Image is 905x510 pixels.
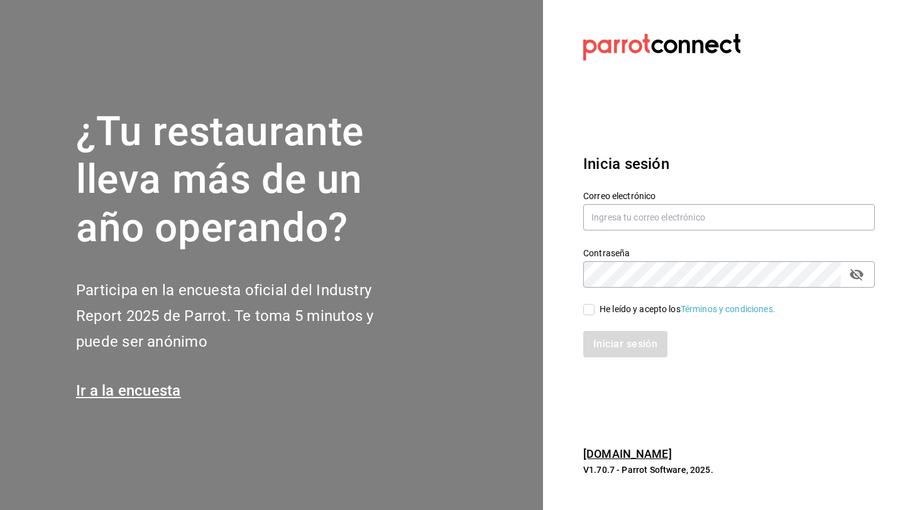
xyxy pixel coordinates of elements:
[583,248,875,257] label: Contraseña
[600,303,776,316] div: He leído y acepto los
[76,278,415,354] h2: Participa en la encuesta oficial del Industry Report 2025 de Parrot. Te toma 5 minutos y puede se...
[76,108,415,252] h1: ¿Tu restaurante lleva más de un año operando?
[583,191,875,200] label: Correo electrónico
[76,382,181,399] a: Ir a la encuesta
[583,447,672,460] a: [DOMAIN_NAME]
[583,204,875,231] input: Ingresa tu correo electrónico
[583,153,875,175] h3: Inicia sesión
[681,304,776,314] a: Términos y condiciones.
[583,464,875,476] p: V1.70.7 - Parrot Software, 2025.
[846,264,867,285] button: passwordField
